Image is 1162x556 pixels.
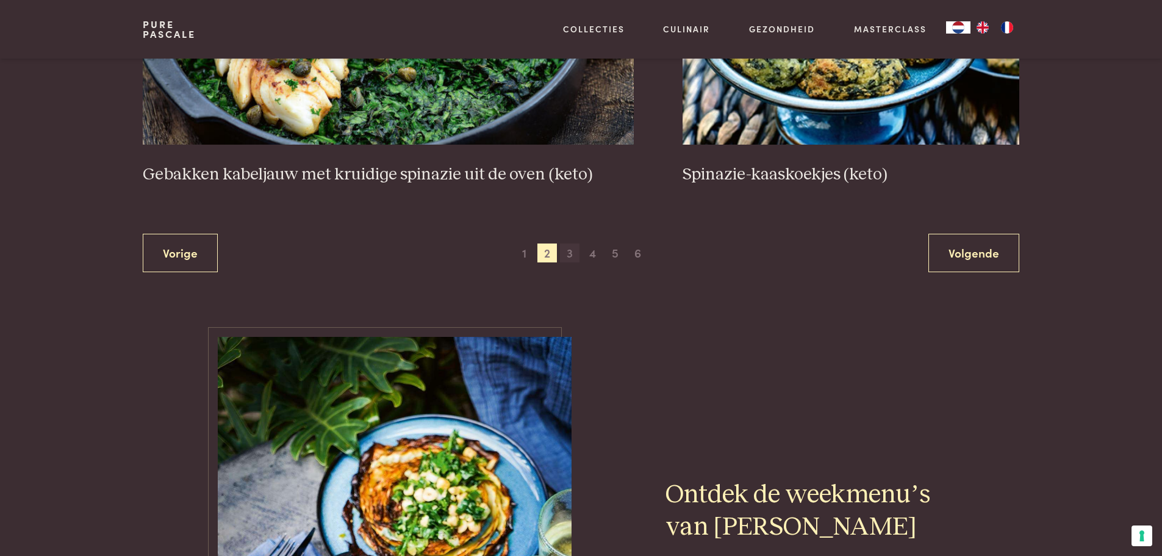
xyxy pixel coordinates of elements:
span: 4 [583,244,602,263]
h3: Gebakken kabeljauw met kruidige spinazie uit de oven (keto) [143,164,634,186]
aside: Language selected: Nederlands [946,21,1019,34]
a: EN [970,21,995,34]
a: Gezondheid [749,23,815,35]
h2: Ontdek de weekmenu’s van [PERSON_NAME] [665,479,945,544]
a: Collecties [563,23,625,35]
a: NL [946,21,970,34]
div: Language [946,21,970,34]
span: 5 [605,244,625,263]
a: Culinair [663,23,710,35]
button: Uw voorkeuren voor toestemming voor trackingtechnologieën [1132,525,1152,546]
span: 3 [560,244,579,263]
span: 2 [537,244,557,263]
h3: Spinazie-kaaskoekjes (keto) [683,164,1019,186]
span: 6 [628,244,648,263]
a: Volgende [928,234,1019,272]
a: Masterclass [854,23,927,35]
span: 1 [515,244,534,263]
ul: Language list [970,21,1019,34]
a: PurePascale [143,20,196,39]
a: Vorige [143,234,218,272]
a: FR [995,21,1019,34]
